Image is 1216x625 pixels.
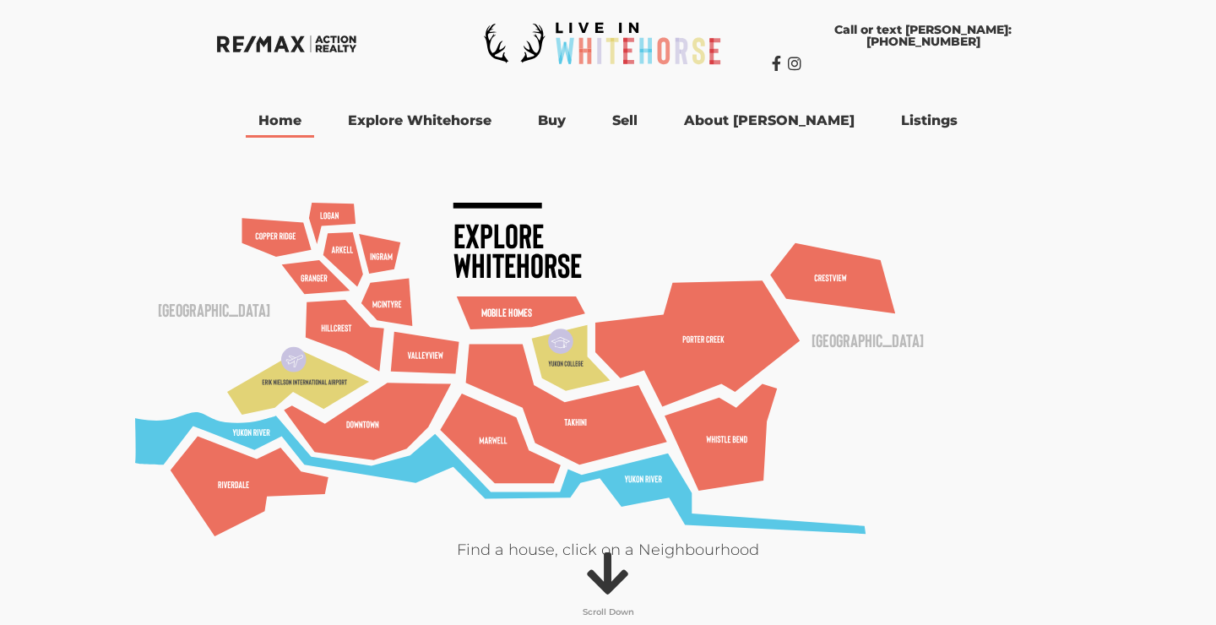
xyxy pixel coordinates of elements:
[453,215,544,255] text: Explore
[453,244,582,285] text: Whitehorse
[158,298,270,320] text: [GEOGRAPHIC_DATA]
[671,104,867,138] a: About [PERSON_NAME]
[135,539,1081,562] p: Find a house, click on a Neighbourhood
[888,104,970,138] a: Listings
[525,104,578,138] a: Buy
[772,15,1074,56] a: Call or text [PERSON_NAME]: [PHONE_NUMBER]
[481,306,532,319] text: Mobile Homes
[335,104,504,138] a: Explore Whitehorse
[600,104,650,138] a: Sell
[789,24,1057,47] span: Call or text [PERSON_NAME]: [PHONE_NUMBER]
[812,329,924,351] text: [GEOGRAPHIC_DATA]
[246,104,314,138] a: Home
[144,104,1072,138] nav: Menu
